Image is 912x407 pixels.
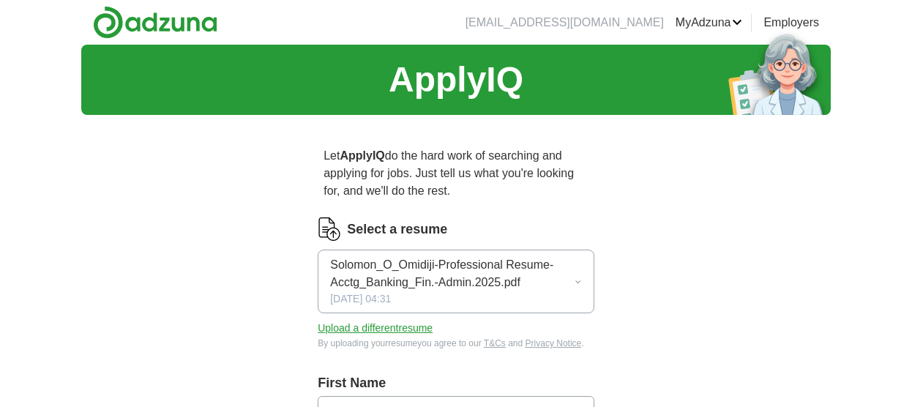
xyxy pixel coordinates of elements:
[330,256,575,291] span: Solomon_O_Omidiji-Professional Resume-Acctg_Banking_Fin.-Admin.2025.pdf
[318,217,341,241] img: CV Icon
[676,14,743,31] a: MyAdzuna
[347,220,447,239] label: Select a resume
[318,373,594,393] label: First Name
[340,149,384,162] strong: ApplyIQ
[763,14,819,31] a: Employers
[330,291,391,307] span: [DATE] 04:31
[526,338,582,348] a: Privacy Notice
[318,337,594,350] div: By uploading your resume you agree to our and .
[484,338,506,348] a: T&Cs
[318,250,594,313] button: Solomon_O_Omidiji-Professional Resume-Acctg_Banking_Fin.-Admin.2025.pdf[DATE] 04:31
[389,53,523,106] h1: ApplyIQ
[318,141,594,206] p: Let do the hard work of searching and applying for jobs. Just tell us what you're looking for, an...
[466,14,664,31] li: [EMAIL_ADDRESS][DOMAIN_NAME]
[318,321,433,336] button: Upload a differentresume
[93,6,217,39] img: Adzuna logo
